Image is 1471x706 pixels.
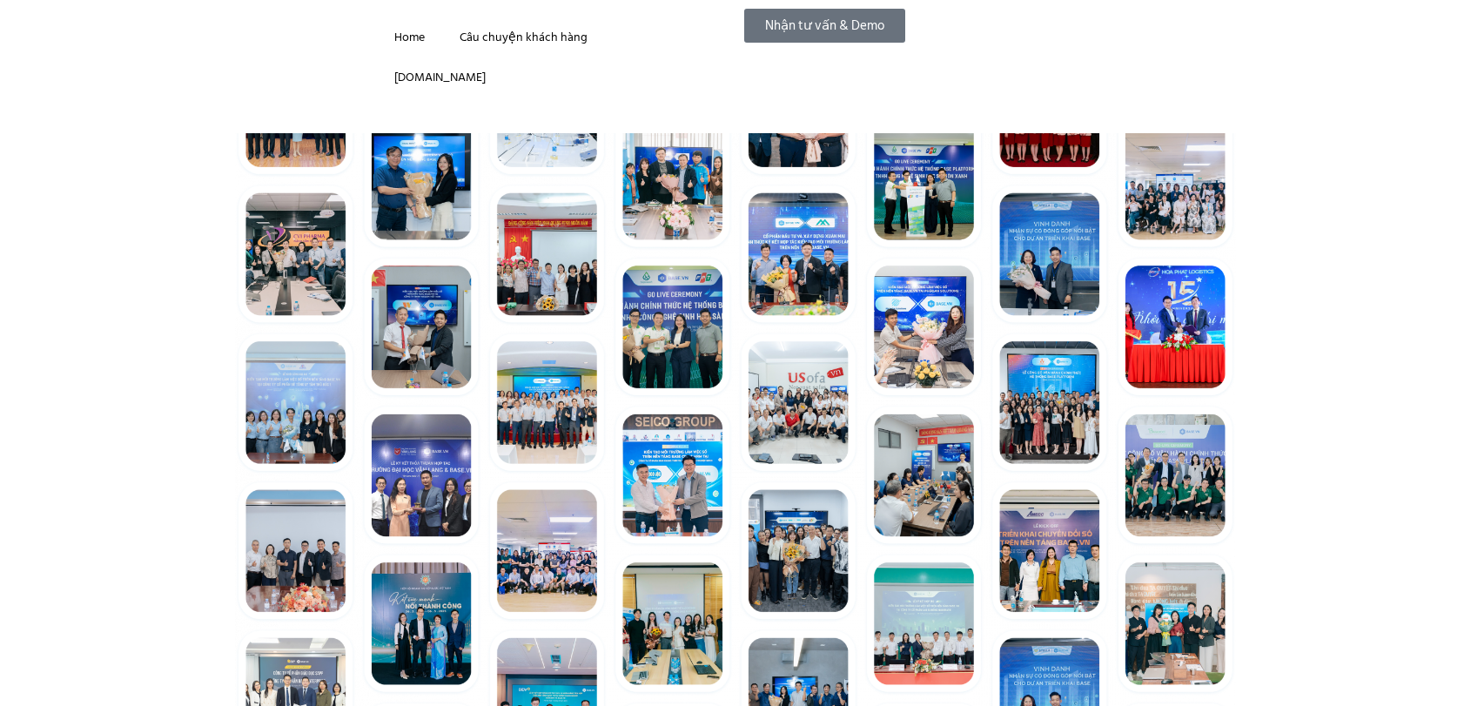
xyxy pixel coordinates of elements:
a: Câu chuyện khách hàng [442,17,605,57]
a: Home [377,17,442,57]
span: Nhận tư vấn & Demo [765,19,884,32]
a: [DOMAIN_NAME] [377,57,503,97]
a: Nhận tư vấn & Demo [744,9,905,43]
nav: Menu [377,17,719,97]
